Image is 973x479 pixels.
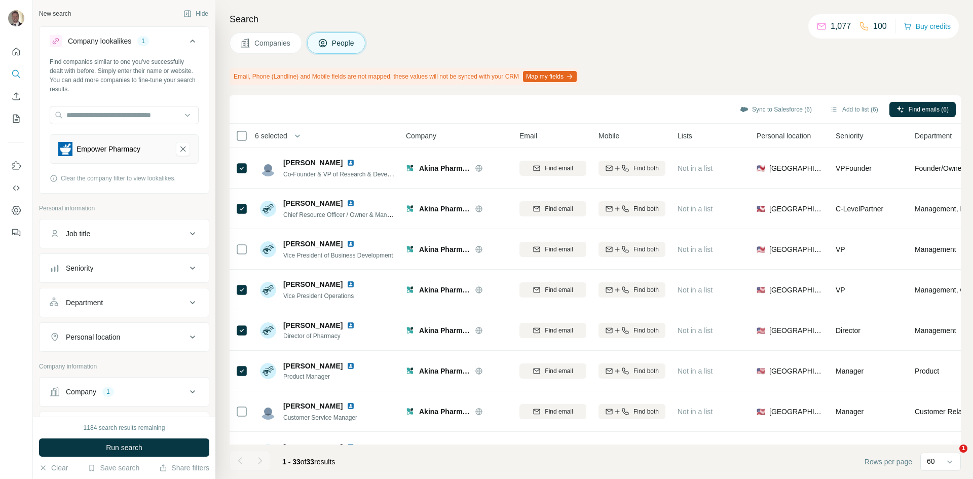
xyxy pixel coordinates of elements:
button: Find email [519,323,586,338]
div: 1 [137,36,149,46]
span: 🇺🇸 [757,366,765,376]
span: 🇺🇸 [757,244,765,254]
span: [GEOGRAPHIC_DATA] [769,366,824,376]
button: Company1 [40,380,209,404]
img: Avatar [260,241,276,257]
img: Empower Pharmacy-logo [58,142,72,156]
span: Clear the company filter to view lookalikes. [61,174,176,183]
button: Seniority [40,256,209,280]
div: Seniority [66,263,93,273]
span: Find email [545,245,573,254]
span: Find both [633,407,659,416]
span: [GEOGRAPHIC_DATA] [769,204,824,214]
span: 33 [307,458,315,466]
span: 🇺🇸 [757,204,765,214]
img: Logo of Akina Pharmacy [406,205,414,213]
span: Management [915,325,956,336]
span: Find both [633,245,659,254]
span: 🇺🇸 [757,407,765,417]
button: Find both [598,404,665,419]
span: Find both [633,326,659,335]
span: results [282,458,335,466]
span: 1 - 33 [282,458,301,466]
span: [PERSON_NAME] [283,279,343,289]
span: Find email [545,407,573,416]
button: Find email [519,282,586,298]
div: Empower Pharmacy [77,144,140,154]
img: LinkedIn logo [347,402,355,410]
img: LinkedIn logo [347,159,355,167]
button: Save search [88,463,139,473]
button: Search [8,65,24,83]
button: Quick start [8,43,24,61]
div: New search [39,9,71,18]
img: Logo of Akina Pharmacy [406,326,414,335]
button: Find email [519,363,586,379]
img: LinkedIn logo [347,362,355,370]
button: Run search [39,438,209,457]
span: 6 selected [255,131,287,141]
button: Find both [598,201,665,216]
img: Avatar [260,403,276,420]
span: Mobile [598,131,619,141]
span: Find both [633,204,659,213]
button: Find both [598,323,665,338]
img: Avatar [260,160,276,176]
span: C-Level Partner [836,205,883,213]
button: Dashboard [8,201,24,219]
button: Find both [598,282,665,298]
span: Customer Service Manager [283,414,357,421]
span: [GEOGRAPHIC_DATA] [769,285,824,295]
span: 🇺🇸 [757,163,765,173]
span: [GEOGRAPHIC_DATA] [769,163,824,173]
button: Company lookalikes1 [40,29,209,57]
span: [PERSON_NAME] [283,158,343,168]
p: 60 [927,456,935,466]
div: Department [66,298,103,308]
span: Find email [545,285,573,294]
span: Personal location [757,131,811,141]
span: [PERSON_NAME] [283,401,343,411]
img: Avatar [260,444,276,460]
button: Use Surfe on LinkedIn [8,157,24,175]
p: Personal information [39,204,209,213]
span: [PERSON_NAME] [283,442,343,452]
button: Clear [39,463,68,473]
span: Director of Pharmacy [283,331,359,341]
img: Avatar [260,201,276,217]
div: Company lookalikes [68,36,131,46]
span: Company [406,131,436,141]
div: Job title [66,229,90,239]
span: VP [836,286,845,294]
span: [GEOGRAPHIC_DATA] [769,244,824,254]
span: [PERSON_NAME] [283,198,343,208]
span: Not in a list [678,205,713,213]
span: Akina Pharmacy [419,325,470,336]
button: Find both [598,363,665,379]
span: Not in a list [678,326,713,335]
span: Not in a list [678,367,713,375]
img: LinkedIn logo [347,443,355,451]
span: Find email [545,366,573,376]
button: Add to list (6) [823,102,885,117]
button: Industry [40,414,209,438]
span: Vice President of Business Development [283,252,393,259]
img: Avatar [260,282,276,298]
span: Product [915,366,939,376]
img: LinkedIn logo [347,240,355,248]
span: Manager [836,367,864,375]
button: My lists [8,109,24,128]
button: Find email [519,445,586,460]
button: Job title [40,222,209,246]
span: of [301,458,307,466]
span: 1 [959,445,967,453]
button: Feedback [8,224,24,242]
button: Find email [519,242,586,257]
img: LinkedIn logo [347,321,355,329]
span: Find emails (6) [909,105,949,114]
span: VP [836,245,845,253]
button: Find email [519,161,586,176]
span: Find both [633,366,659,376]
img: Avatar [8,10,24,26]
span: Not in a list [678,286,713,294]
